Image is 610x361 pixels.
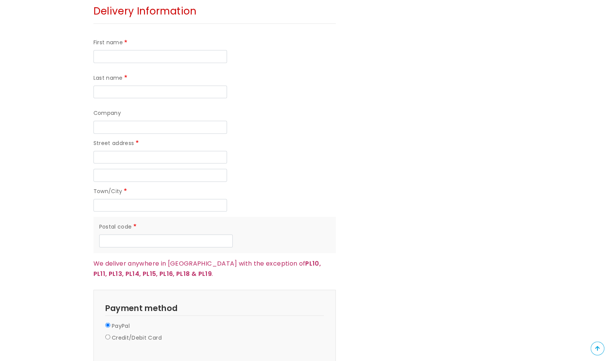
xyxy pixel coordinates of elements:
[105,303,178,314] span: Payment method
[93,4,197,18] span: Delivery Information
[93,38,129,47] label: First name
[93,139,140,148] label: Street address
[99,222,138,232] label: Postal code
[93,187,129,196] label: Town/City
[93,109,121,118] label: Company
[93,74,129,83] label: Last name
[93,258,336,279] p: We deliver anywhere in [GEOGRAPHIC_DATA] with the exception of .
[112,333,162,342] label: Credit/Debit Card
[112,321,130,330] label: PayPal
[93,259,321,278] strong: PL10, PL11, PL13, PL14, PL15, PL16, PL18 & PL19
